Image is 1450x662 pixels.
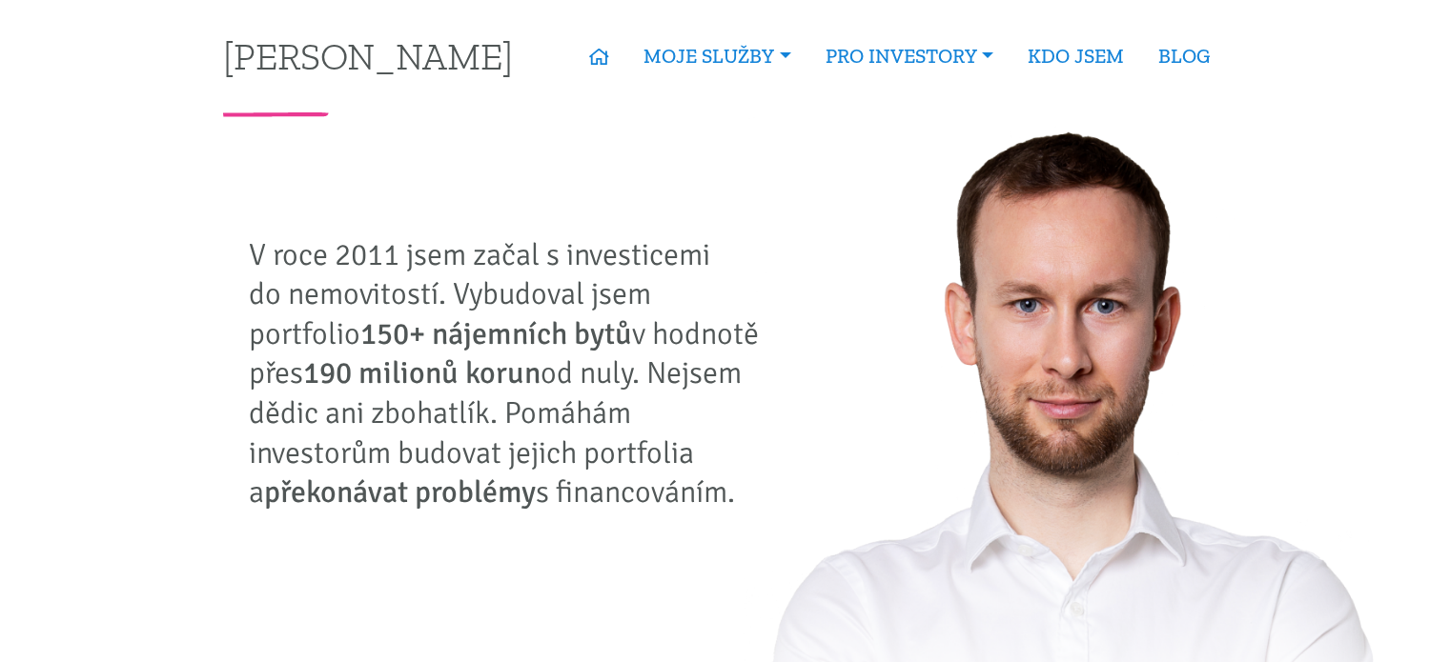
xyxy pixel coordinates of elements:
a: BLOG [1141,34,1227,78]
p: V roce 2011 jsem začal s investicemi do nemovitostí. Vybudoval jsem portfolio v hodnotě přes od n... [249,235,773,512]
strong: překonávat problémy [264,473,536,511]
a: MOJE SLUŽBY [626,34,807,78]
strong: 190 milionů korun [303,354,541,391]
a: KDO JSEM [1011,34,1141,78]
a: PRO INVESTORY [808,34,1011,78]
a: [PERSON_NAME] [223,37,513,74]
strong: 150+ nájemních bytů [360,315,632,352]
